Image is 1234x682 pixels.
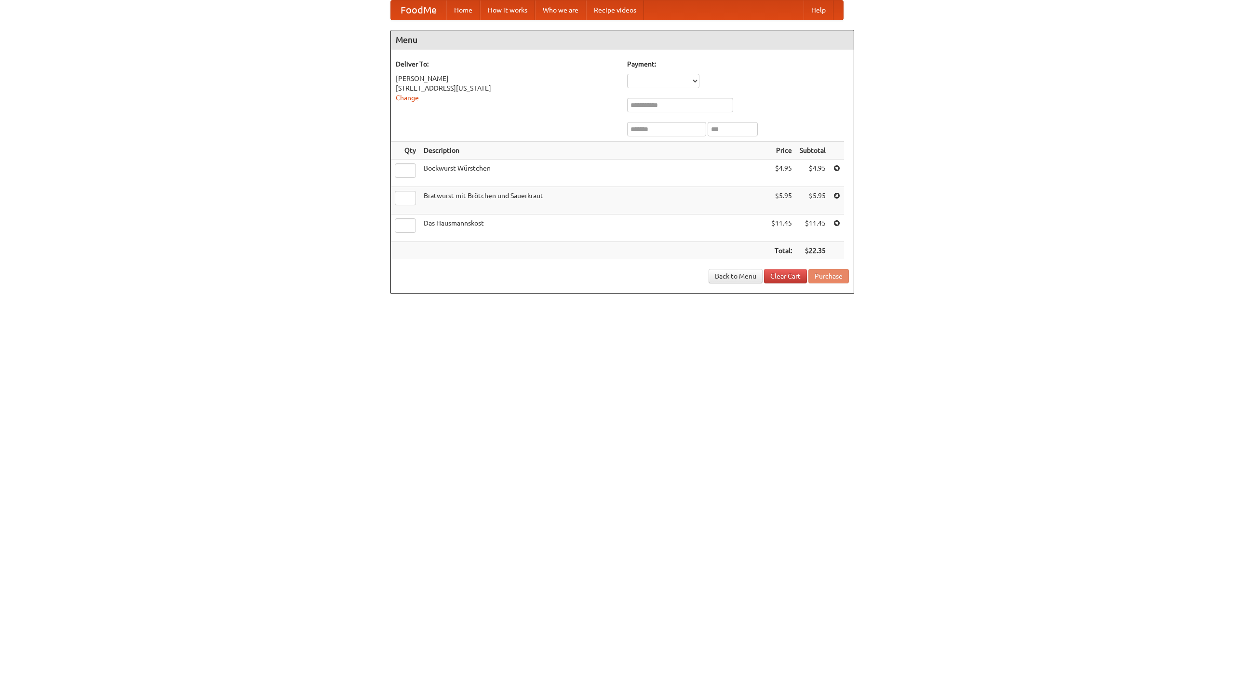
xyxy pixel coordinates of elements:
[446,0,480,20] a: Home
[767,242,796,260] th: Total:
[586,0,644,20] a: Recipe videos
[396,94,419,102] a: Change
[808,269,849,283] button: Purchase
[420,160,767,187] td: Bockwurst Würstchen
[396,74,617,83] div: [PERSON_NAME]
[767,142,796,160] th: Price
[396,59,617,69] h5: Deliver To:
[804,0,833,20] a: Help
[627,59,849,69] h5: Payment:
[709,269,763,283] a: Back to Menu
[796,242,830,260] th: $22.35
[391,30,854,50] h4: Menu
[391,0,446,20] a: FoodMe
[796,142,830,160] th: Subtotal
[535,0,586,20] a: Who we are
[420,187,767,214] td: Bratwurst mit Brötchen und Sauerkraut
[420,142,767,160] th: Description
[764,269,807,283] a: Clear Cart
[796,214,830,242] td: $11.45
[767,160,796,187] td: $4.95
[767,214,796,242] td: $11.45
[480,0,535,20] a: How it works
[420,214,767,242] td: Das Hausmannskost
[796,187,830,214] td: $5.95
[767,187,796,214] td: $5.95
[396,83,617,93] div: [STREET_ADDRESS][US_STATE]
[796,160,830,187] td: $4.95
[391,142,420,160] th: Qty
